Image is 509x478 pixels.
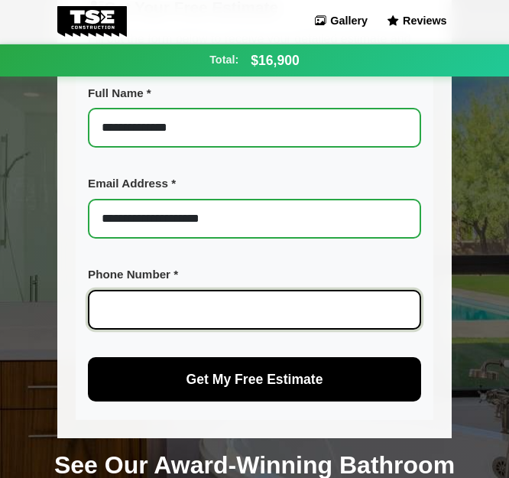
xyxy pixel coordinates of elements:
[186,372,323,387] span: Get My Free Estimate
[310,11,372,32] a: Gallery
[57,6,127,37] img: Tse Construction
[88,357,421,402] button: Get My Free Estimate
[88,175,421,193] label: Email Address *
[88,85,421,102] label: Full Name *
[382,11,452,32] a: Reviews
[251,50,300,70] span: $16,900
[88,266,421,284] label: Phone Number *
[209,52,238,69] span: Total:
